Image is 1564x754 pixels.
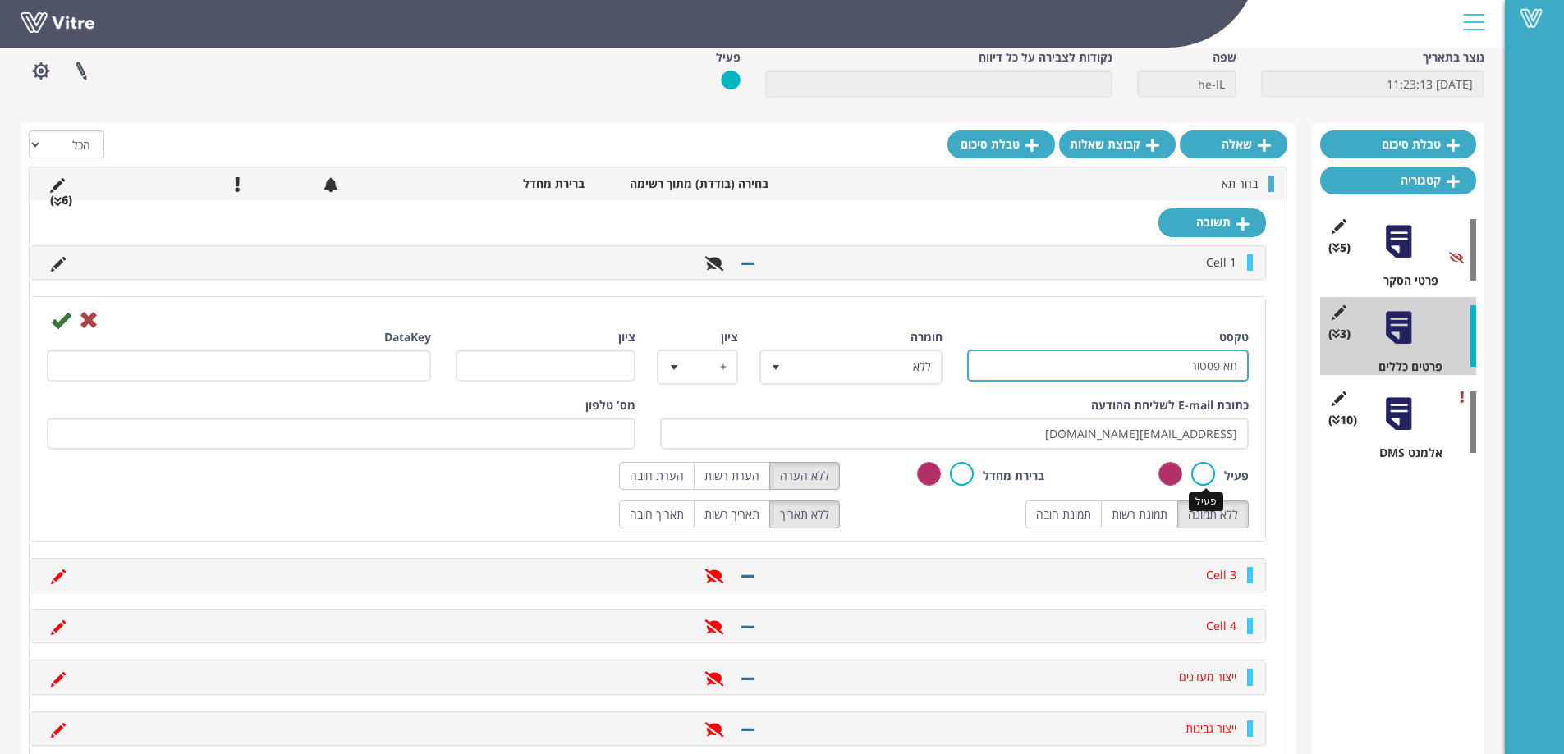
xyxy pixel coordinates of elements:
[409,176,593,192] li: ברירת מחדל
[1332,445,1476,461] div: אלמנט DMS
[1101,500,1178,528] label: תמונת רשות
[585,397,635,414] label: מס' טלפון
[619,462,695,490] label: הערת חובה
[1332,272,1476,289] div: פרטי הסקר
[791,352,941,382] span: ללא
[593,176,777,192] li: בחירה (בודדת) מתוך רשימה
[1179,669,1236,684] span: ייצור מעדנים
[983,468,1044,484] label: ברירת מחדל
[1025,500,1102,528] label: תמונת חובה
[769,462,840,490] label: ללא הערה
[1180,130,1287,158] a: שאלה
[1224,468,1249,484] label: פעיל
[1328,412,1357,428] span: (10 )
[1206,618,1236,633] span: Cell 4
[716,49,741,66] label: פעיל
[1158,208,1266,236] a: תשובה
[1213,49,1236,66] label: שפה
[721,70,741,90] img: yes
[947,130,1055,158] a: טבלת סיכום
[979,49,1112,66] label: נקודות לצבירה על כל דיווח
[659,352,689,382] span: select
[1059,130,1176,158] a: קבוצת שאלות
[1332,359,1476,375] div: פרטים כללים
[1423,49,1484,66] label: נוצר בתאריך
[618,329,635,345] label: ציון
[688,352,736,382] span: +
[1219,329,1249,345] label: טקסט
[384,329,431,345] label: DataKey
[1320,167,1476,194] a: קטגוריה
[762,352,791,382] span: select
[1186,720,1236,736] span: ייצור גבינות
[619,500,695,528] label: תאריך חובה
[1206,567,1236,583] span: Cell 3
[1189,492,1223,511] div: פעיל
[660,418,1249,450] input: example1@mail.com;example2@mail.com
[694,462,770,490] label: הערת רשות
[1177,500,1249,528] label: ללא תמונה
[1320,130,1476,158] a: טבלת סיכום
[1222,176,1258,191] span: בחר תא
[694,500,770,528] label: תאריך רשות
[1328,326,1351,342] span: (3 )
[1091,397,1249,414] label: כתובת E-mail לשליחת ההודעה
[910,329,943,345] label: חומרה
[42,192,80,208] li: (6 )
[769,500,840,528] label: ללא תאריך
[1328,240,1351,256] span: (5 )
[1206,254,1236,270] span: Cell 1
[721,329,738,345] label: ציון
